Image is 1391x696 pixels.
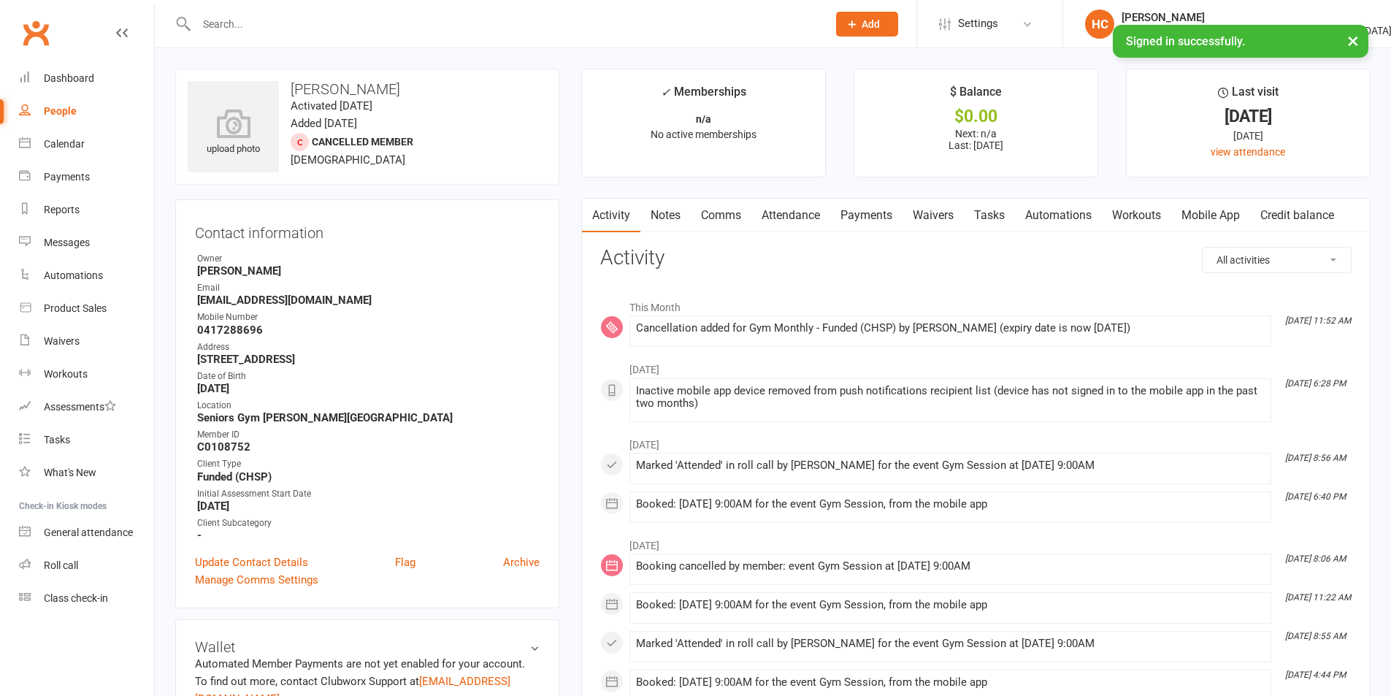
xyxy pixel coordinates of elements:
a: Class kiosk mode [19,582,154,615]
div: Dashboard [44,72,94,84]
div: Booked: [DATE] 9:00AM for the event Gym Session, from the mobile app [636,676,1265,689]
time: Added [DATE] [291,117,357,130]
li: [DATE] [600,429,1352,453]
i: [DATE] 11:52 AM [1285,316,1351,326]
a: Product Sales [19,292,154,325]
a: Comms [691,199,751,232]
div: Date of Birth [197,370,540,383]
a: Attendance [751,199,830,232]
h3: Contact information [195,219,540,241]
strong: 0417288696 [197,324,540,337]
button: Add [836,12,898,37]
div: Booked: [DATE] 9:00AM for the event Gym Session, from the mobile app [636,498,1265,510]
i: [DATE] 8:55 AM [1285,631,1346,641]
div: Booking cancelled by member: event Gym Session at [DATE] 9:00AM [636,560,1265,573]
div: Assessments [44,401,116,413]
a: Clubworx [18,15,54,51]
h3: Wallet [195,639,540,655]
i: [DATE] 11:22 AM [1285,592,1351,603]
div: Marked 'Attended' in roll call by [PERSON_NAME] for the event Gym Session at [DATE] 9:00AM [636,638,1265,650]
a: Automations [19,259,154,292]
div: Cancellation added for Gym Monthly - Funded (CHSP) by [PERSON_NAME] (expiry date is now [DATE]) [636,322,1265,334]
strong: [DATE] [197,382,540,395]
div: Owner [197,252,540,266]
div: People [44,105,77,117]
i: [DATE] 6:40 PM [1285,492,1346,502]
div: Inactive mobile app device removed from push notifications recipient list (device has not signed ... [636,385,1265,410]
a: Tasks [964,199,1015,232]
div: HC [1085,9,1114,39]
div: Initial Assessment Start Date [197,487,540,501]
a: Messages [19,226,154,259]
a: view attendance [1211,146,1285,158]
a: Automations [1015,199,1102,232]
span: Cancelled member [312,136,413,148]
a: Assessments [19,391,154,424]
div: Waivers [44,335,80,347]
div: Payments [44,171,90,183]
a: Tasks [19,424,154,456]
div: Marked 'Attended' in roll call by [PERSON_NAME] for the event Gym Session at [DATE] 9:00AM [636,459,1265,472]
li: [DATE] [600,530,1352,554]
i: [DATE] 8:06 AM [1285,554,1346,564]
a: Workouts [1102,199,1171,232]
div: Workouts [44,368,88,380]
span: Signed in successfully. [1126,34,1245,48]
strong: - [197,529,540,542]
div: What's New [44,467,96,478]
div: Member ID [197,428,540,442]
a: Roll call [19,549,154,582]
a: Update Contact Details [195,554,308,571]
strong: [STREET_ADDRESS] [197,353,540,366]
a: Dashboard [19,62,154,95]
a: Manage Comms Settings [195,571,318,589]
div: Messages [44,237,90,248]
a: Credit balance [1250,199,1344,232]
a: Payments [830,199,903,232]
input: Search... [192,14,817,34]
div: Reports [44,204,80,215]
h3: [PERSON_NAME] [188,81,547,97]
div: Mobile Number [197,310,540,324]
span: [DEMOGRAPHIC_DATA] [291,153,405,167]
a: Flag [395,554,415,571]
div: Automations [44,269,103,281]
strong: n/a [696,113,711,125]
a: Waivers [903,199,964,232]
div: Tasks [44,434,70,445]
button: × [1340,25,1366,56]
span: No active memberships [651,129,756,140]
div: [DATE] [1140,128,1357,144]
i: ✓ [661,85,670,99]
div: $ Balance [950,83,1002,109]
a: Notes [640,199,691,232]
div: Address [197,340,540,354]
div: Client Subcategory [197,516,540,530]
div: [DATE] [1140,109,1357,124]
a: Mobile App [1171,199,1250,232]
li: [DATE] [600,354,1352,378]
div: Product Sales [44,302,107,314]
div: Memberships [661,83,746,110]
i: [DATE] 8:56 AM [1285,453,1346,463]
strong: [EMAIL_ADDRESS][DOMAIN_NAME] [197,294,540,307]
div: Last visit [1218,83,1279,109]
li: This Month [600,292,1352,316]
div: $0.00 [867,109,1084,124]
strong: [PERSON_NAME] [197,264,540,278]
h3: Activity [600,247,1352,269]
a: People [19,95,154,128]
a: Activity [582,199,640,232]
div: Booked: [DATE] 9:00AM for the event Gym Session, from the mobile app [636,599,1265,611]
div: upload photo [188,109,279,157]
i: [DATE] 6:28 PM [1285,378,1346,389]
a: Reports [19,194,154,226]
div: Roll call [44,559,78,571]
a: Calendar [19,128,154,161]
span: Add [862,18,880,30]
a: Waivers [19,325,154,358]
strong: Seniors Gym [PERSON_NAME][GEOGRAPHIC_DATA] [197,411,540,424]
strong: [DATE] [197,500,540,513]
a: Payments [19,161,154,194]
i: [DATE] 4:44 PM [1285,670,1346,680]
